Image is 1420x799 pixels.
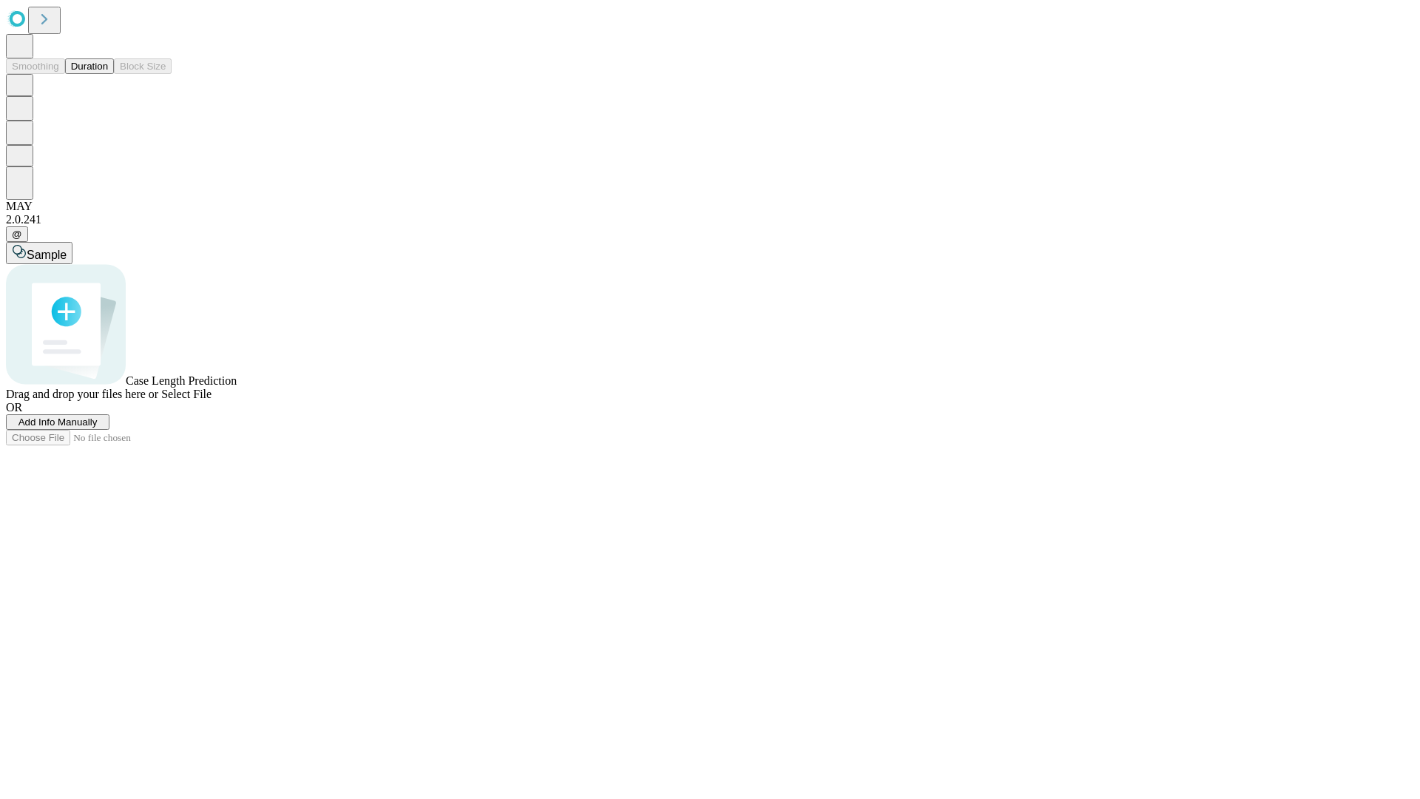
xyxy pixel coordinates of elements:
[6,200,1414,213] div: MAY
[6,401,22,414] span: OR
[114,58,172,74] button: Block Size
[6,414,109,430] button: Add Info Manually
[6,242,72,264] button: Sample
[6,226,28,242] button: @
[12,229,22,240] span: @
[6,213,1414,226] div: 2.0.241
[6,388,158,400] span: Drag and drop your files here or
[161,388,212,400] span: Select File
[6,58,65,74] button: Smoothing
[18,417,98,428] span: Add Info Manually
[27,249,67,261] span: Sample
[65,58,114,74] button: Duration
[126,374,237,387] span: Case Length Prediction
